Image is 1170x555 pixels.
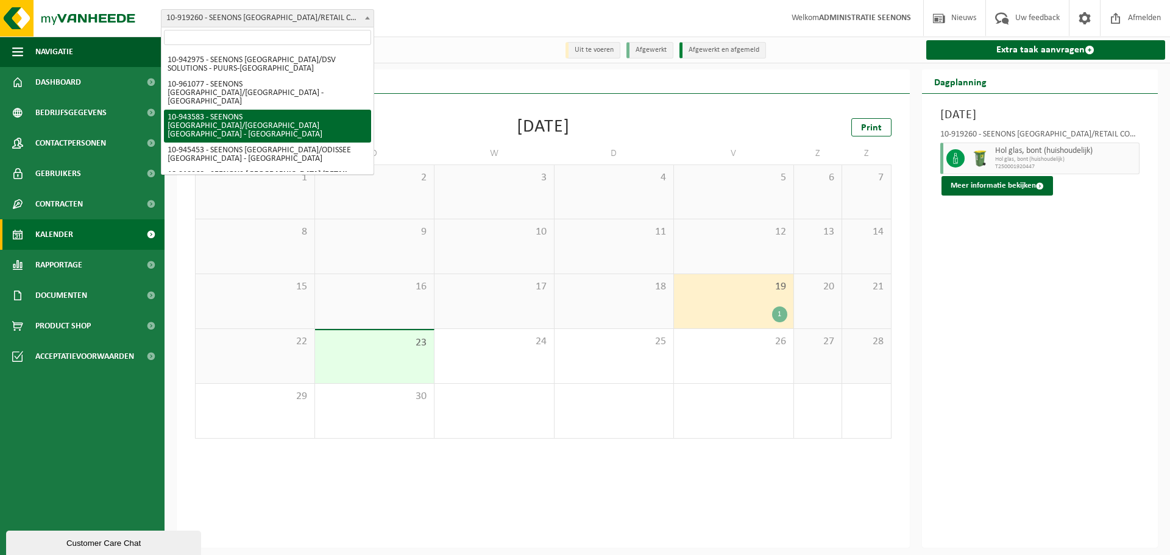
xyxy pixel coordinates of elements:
span: 23 [321,336,428,350]
li: 10-945453 - SEENONS [GEOGRAPHIC_DATA]/ODISSEE [GEOGRAPHIC_DATA] - [GEOGRAPHIC_DATA] [164,143,371,167]
span: 30 [321,390,428,403]
span: Gebruikers [35,158,81,189]
span: 10 [441,225,548,239]
span: 15 [202,280,308,294]
span: 7 [848,171,884,185]
span: Navigatie [35,37,73,67]
h2: Dagplanning [922,69,999,93]
td: D [315,143,435,164]
span: 18 [561,280,668,294]
span: 22 [202,335,308,348]
span: 17 [441,280,548,294]
span: Hol glas, bont (huishoudelijk) [995,146,1136,156]
span: 4 [561,171,668,185]
li: Afgewerkt en afgemeld [679,42,766,58]
a: Extra taak aanvragen [926,40,1166,60]
span: 21 [848,280,884,294]
button: Meer informatie bekijken [941,176,1053,196]
span: Kalender [35,219,73,250]
span: 6 [800,171,836,185]
span: Contactpersonen [35,128,106,158]
span: 5 [680,171,787,185]
span: 19 [680,280,787,294]
li: 10-942975 - SEENONS [GEOGRAPHIC_DATA]/DSV SOLUTIONS - PUURS-[GEOGRAPHIC_DATA] [164,52,371,77]
td: W [434,143,555,164]
span: 3 [441,171,548,185]
span: Acceptatievoorwaarden [35,341,134,372]
li: Uit te voeren [565,42,620,58]
td: Z [842,143,891,164]
span: 14 [848,225,884,239]
span: 28 [848,335,884,348]
div: 10-919260 - SEENONS [GEOGRAPHIC_DATA]/RETAIL CONCEPTS NV AS ADVENTURE - [GEOGRAPHIC_DATA] [940,130,1140,143]
div: 1 [772,306,787,322]
span: 27 [800,335,836,348]
span: 10-919260 - SEENONS BELGIUM/RETAIL CONCEPTS NV AS ADVENTURE - HOBOKEN [161,10,374,27]
span: 11 [561,225,668,239]
span: Bedrijfsgegevens [35,97,107,128]
span: Dashboard [35,67,81,97]
span: 1 [202,171,308,185]
span: Product Shop [35,311,91,341]
span: T250001920447 [995,163,1136,171]
span: Print [861,123,882,133]
li: Afgewerkt [626,42,673,58]
h3: [DATE] [940,106,1140,124]
span: 24 [441,335,548,348]
img: WB-0240-HPE-GN-50 [971,149,989,168]
span: 20 [800,280,836,294]
span: 16 [321,280,428,294]
li: 10-961077 - SEENONS [GEOGRAPHIC_DATA]/[GEOGRAPHIC_DATA] - [GEOGRAPHIC_DATA] [164,77,371,110]
span: Documenten [35,280,87,311]
span: Rapportage [35,250,82,280]
a: Print [851,118,892,136]
strong: ADMINISTRATIE SEENONS [819,13,911,23]
li: 10-943583 - SEENONS [GEOGRAPHIC_DATA]/[GEOGRAPHIC_DATA] [GEOGRAPHIC_DATA] - [GEOGRAPHIC_DATA] [164,110,371,143]
td: Z [794,143,843,164]
span: 26 [680,335,787,348]
span: 13 [800,225,836,239]
span: 8 [202,225,308,239]
iframe: chat widget [6,528,204,555]
span: Hol glas, bont (huishoudelijk) [995,156,1136,163]
td: D [555,143,675,164]
span: 10-919260 - SEENONS BELGIUM/RETAIL CONCEPTS NV AS ADVENTURE - HOBOKEN [161,9,374,27]
span: 9 [321,225,428,239]
span: 12 [680,225,787,239]
li: 10-919260 - SEENONS [GEOGRAPHIC_DATA]/RETAIL CONCEPTS NV AS ADVENTURE - [GEOGRAPHIC_DATA] [164,167,371,191]
span: 29 [202,390,308,403]
span: 25 [561,335,668,348]
td: V [674,143,794,164]
span: 2 [321,171,428,185]
div: [DATE] [517,118,570,136]
span: Contracten [35,189,83,219]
